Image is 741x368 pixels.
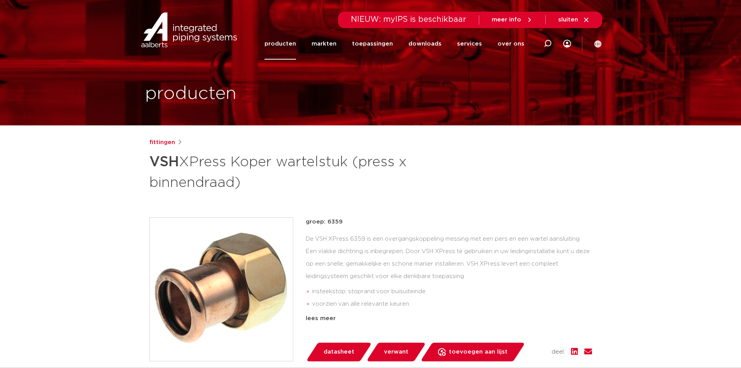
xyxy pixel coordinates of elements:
[149,150,441,192] h1: XPress Koper wartelstuk (press x binnendraad)
[149,138,175,147] a: fittingen
[408,28,441,60] a: downloads
[265,28,524,60] nav: Menu
[352,28,393,60] a: toepassingen
[312,28,336,60] a: markten
[312,310,592,323] li: Leak Before Pressed-functie
[351,16,466,23] span: NIEUW: myIPS is beschikbaar
[492,16,533,23] a: meer info
[449,346,508,358] span: toevoegen aan lijst
[306,217,592,227] p: groep: 6359
[265,28,296,60] a: producten
[306,343,372,361] a: datasheet
[312,298,592,310] li: voorzien van alle relevante keuren
[324,346,354,358] span: datasheet
[457,28,482,60] a: services
[312,285,592,298] li: insteekstop: stoprand voor buisuiteinde
[306,233,592,311] div: De VSH XPress 6359 is een overgangskoppeling messing met een pers en een wartel aansluiting. Een ...
[384,346,408,358] span: verwant
[563,28,571,60] div: my IPS
[492,17,521,23] span: meer info
[306,314,592,323] div: lees meer
[558,17,578,23] span: sluiten
[558,16,590,23] a: sluiten
[145,81,236,106] h1: producten
[149,155,179,169] strong: VSH
[366,343,426,361] a: verwant
[498,28,524,60] a: over ons
[150,218,293,361] img: Product Image for VSH XPress Koper wartelstuk (press x binnendraad)
[552,347,565,357] span: deel:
